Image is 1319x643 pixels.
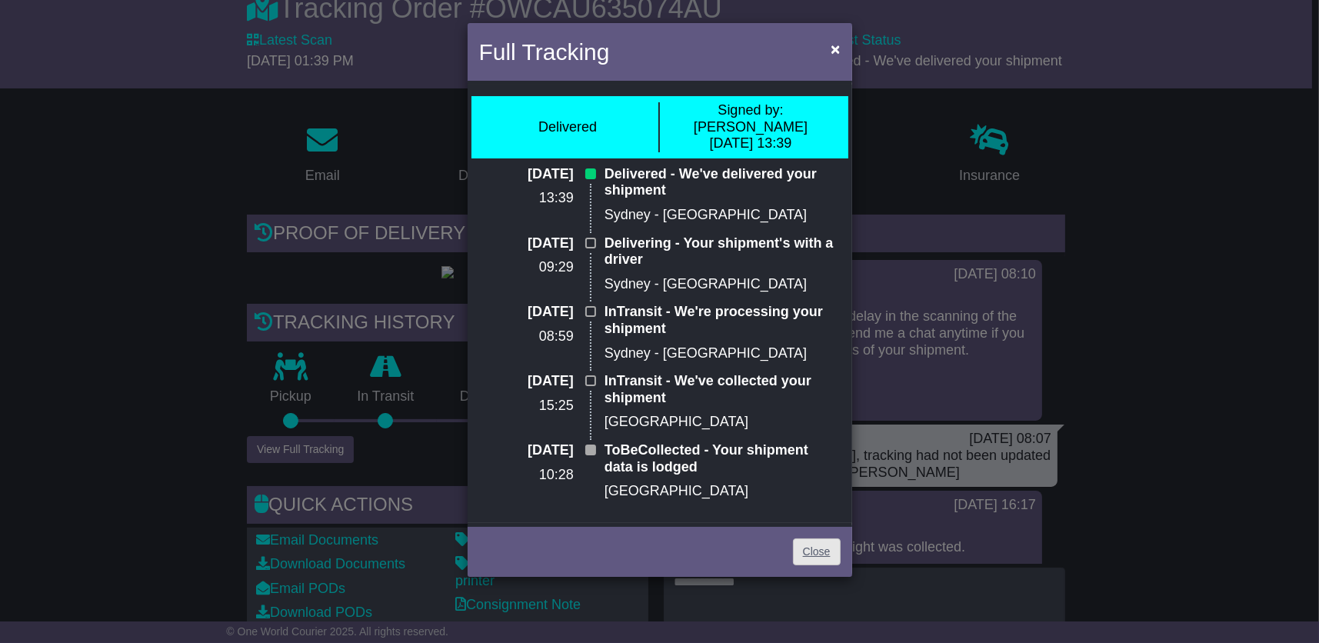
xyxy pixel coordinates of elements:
p: [DATE] [479,166,574,183]
p: [GEOGRAPHIC_DATA] [605,483,841,500]
p: InTransit - We've collected your shipment [605,373,841,406]
button: Close [823,33,848,65]
p: [DATE] [479,373,574,390]
p: ToBeCollected - Your shipment data is lodged [605,442,841,475]
p: [GEOGRAPHIC_DATA] [605,414,841,431]
p: 13:39 [479,190,574,207]
p: InTransit - We're processing your shipment [605,304,841,337]
div: Delivered [538,119,597,136]
h4: Full Tracking [479,35,610,69]
span: × [831,40,840,58]
p: 15:25 [479,398,574,415]
p: 08:59 [479,328,574,345]
p: Sydney - [GEOGRAPHIC_DATA] [605,345,841,362]
p: 09:29 [479,259,574,276]
p: 10:28 [479,467,574,484]
p: [DATE] [479,442,574,459]
p: [DATE] [479,304,574,321]
p: Delivered - We've delivered your shipment [605,166,841,199]
p: Delivering - Your shipment's with a driver [605,235,841,268]
a: Close [793,538,841,565]
p: Sydney - [GEOGRAPHIC_DATA] [605,276,841,293]
div: [PERSON_NAME] [DATE] 13:39 [668,102,834,152]
p: Sydney - [GEOGRAPHIC_DATA] [605,207,841,224]
p: [DATE] [479,235,574,252]
span: Signed by: [718,102,783,118]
